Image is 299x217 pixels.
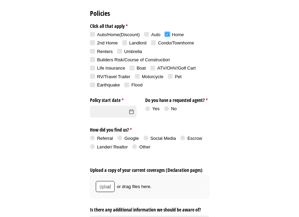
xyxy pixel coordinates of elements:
span: Builders Risk/​Course of Construction [97,57,170,62]
span: Google [125,136,139,141]
span: Motorcycle [142,74,163,79]
span: Earthquake [97,82,120,87]
label: Policy start date [90,95,137,104]
span: Upload [99,183,111,190]
legend: Click all that apply [90,20,209,29]
span: Umbrella [124,49,142,54]
label: Upload a copy of your current coverages (Declaration pages) [90,164,209,173]
span: Boat [137,65,146,71]
span: No [171,106,177,111]
span: Pet [175,74,182,79]
div: checkbox-group [90,32,209,91]
legend: How did you find us? [90,124,209,133]
span: or drag files here. [117,184,151,190]
legend: Do you have a requested agent? [145,95,209,104]
span: Home [172,32,184,37]
span: Referral [97,136,113,141]
span: Social Media [150,136,176,141]
button: Upload [96,181,115,192]
span: RV/​Travel Trailer [97,74,130,79]
span: Auto/​Home(Discount) [97,32,140,37]
span: Condo/​Townhome [158,40,194,45]
label: Is there any additional information we should be aware of? [90,205,209,214]
span: Yes [152,106,160,111]
span: Lender/​ Realtor [97,144,128,149]
span: Renters [97,49,113,54]
span: Landlord [129,40,147,45]
span: 2nd Home [97,40,118,45]
span: ATV/​OHV/​Golf Cart [157,65,196,71]
span: Life Insurance [97,65,125,71]
span: Escrow [187,136,202,141]
h2: Policies [90,9,209,18]
span: Auto [151,32,161,37]
span: Flood [131,82,143,87]
span: Other [139,144,151,149]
